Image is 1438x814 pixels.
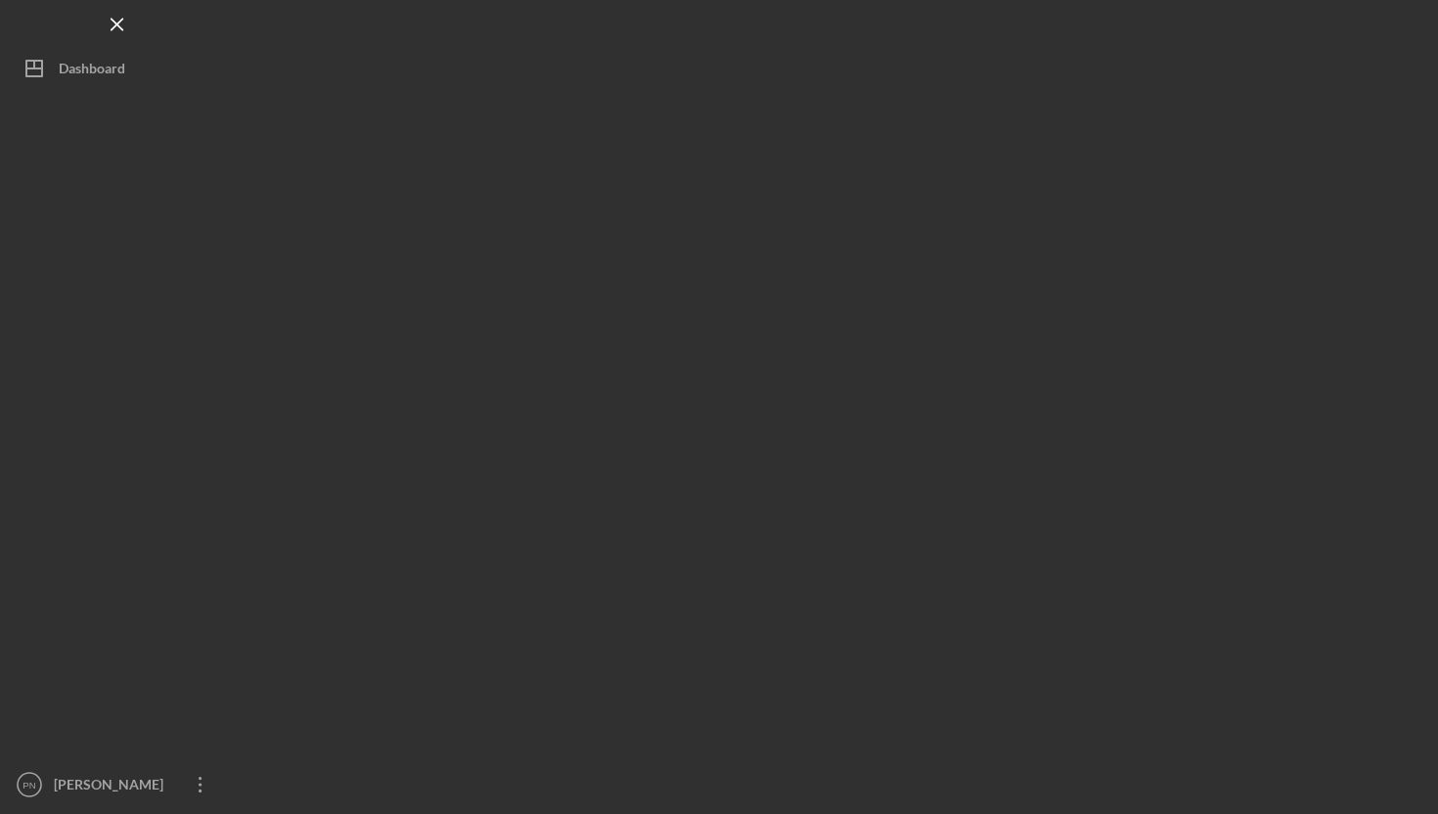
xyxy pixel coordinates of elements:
[10,765,225,804] button: PN[PERSON_NAME] Nah Ambrosio
[59,49,125,93] div: Dashboard
[10,49,225,88] button: Dashboard
[22,780,35,791] text: PN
